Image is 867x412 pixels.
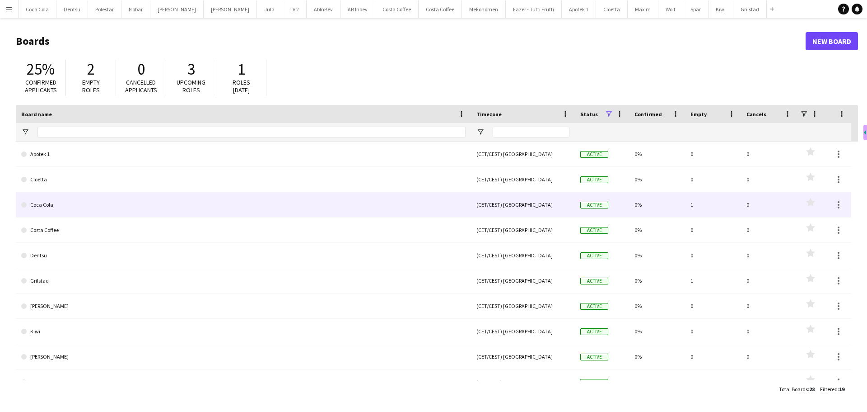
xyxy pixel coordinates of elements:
[37,127,466,137] input: Board name Filter Input
[471,344,575,369] div: (CET/CEST) [GEOGRAPHIC_DATA]
[471,142,575,166] div: (CET/CEST) [GEOGRAPHIC_DATA]
[741,142,797,166] div: 0
[685,167,741,192] div: 0
[471,243,575,268] div: (CET/CEST) [GEOGRAPHIC_DATA]
[27,59,55,79] span: 25%
[476,128,485,136] button: Open Filter Menu
[562,0,596,18] button: Apotek 1
[709,0,733,18] button: Kiwi
[629,167,685,192] div: 0%
[187,59,195,79] span: 3
[685,268,741,293] div: 1
[629,294,685,318] div: 0%
[21,243,466,268] a: Dentsu
[21,294,466,319] a: [PERSON_NAME]
[580,328,608,335] span: Active
[685,192,741,217] div: 1
[21,167,466,192] a: Cloetta
[87,59,95,79] span: 2
[476,111,502,118] span: Timezone
[125,78,157,94] span: Cancelled applicants
[685,243,741,268] div: 0
[741,294,797,318] div: 0
[628,0,658,18] button: Maxim
[471,369,575,394] div: (CET/CEST) [GEOGRAPHIC_DATA]
[150,0,204,18] button: [PERSON_NAME]
[580,151,608,158] span: Active
[820,380,844,398] div: :
[21,218,466,243] a: Costa Coffee
[137,59,145,79] span: 0
[580,278,608,284] span: Active
[471,192,575,217] div: (CET/CEST) [GEOGRAPHIC_DATA]
[471,218,575,242] div: (CET/CEST) [GEOGRAPHIC_DATA]
[506,0,562,18] button: Fazer - Tutti Frutti
[779,380,815,398] div: :
[658,0,683,18] button: Wolt
[471,167,575,192] div: (CET/CEST) [GEOGRAPHIC_DATA]
[21,319,466,344] a: Kiwi
[21,369,466,395] a: Maxim
[307,0,340,18] button: AbInBev
[204,0,257,18] button: [PERSON_NAME]
[580,111,598,118] span: Status
[741,167,797,192] div: 0
[741,243,797,268] div: 0
[683,0,709,18] button: Spar
[21,128,29,136] button: Open Filter Menu
[741,218,797,242] div: 0
[493,127,569,137] input: Timezone Filter Input
[580,202,608,208] span: Active
[741,268,797,293] div: 0
[741,192,797,217] div: 0
[580,354,608,360] span: Active
[820,386,838,393] span: Filtered
[88,0,121,18] button: Polestar
[21,192,466,218] a: Coca Cola
[685,294,741,318] div: 0
[746,111,766,118] span: Cancels
[685,218,741,242] div: 0
[21,344,466,369] a: [PERSON_NAME]
[685,319,741,344] div: 0
[733,0,767,18] button: Grilstad
[839,386,844,393] span: 19
[56,0,88,18] button: Dentsu
[233,78,250,94] span: Roles [DATE]
[462,0,506,18] button: Mekonomen
[21,268,466,294] a: Grilstad
[580,176,608,183] span: Active
[340,0,375,18] button: AB Inbev
[177,78,205,94] span: Upcoming roles
[690,111,707,118] span: Empty
[685,369,741,394] div: 0
[634,111,662,118] span: Confirmed
[629,369,685,394] div: 0%
[471,268,575,293] div: (CET/CEST) [GEOGRAPHIC_DATA]
[741,369,797,394] div: 0
[16,34,806,48] h1: Boards
[685,344,741,369] div: 0
[629,319,685,344] div: 0%
[257,0,282,18] button: Jula
[741,319,797,344] div: 0
[629,142,685,166] div: 0%
[471,294,575,318] div: (CET/CEST) [GEOGRAPHIC_DATA]
[25,78,57,94] span: Confirmed applicants
[471,319,575,344] div: (CET/CEST) [GEOGRAPHIC_DATA]
[741,344,797,369] div: 0
[779,386,808,393] span: Total Boards
[580,252,608,259] span: Active
[375,0,419,18] button: Costa Coffee
[419,0,462,18] button: Costa Coffee
[629,243,685,268] div: 0%
[629,268,685,293] div: 0%
[21,142,466,167] a: Apotek 1
[596,0,628,18] button: Cloetta
[685,142,741,166] div: 0
[121,0,150,18] button: Isobar
[21,111,52,118] span: Board name
[806,32,858,50] a: New Board
[580,379,608,386] span: Active
[580,227,608,234] span: Active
